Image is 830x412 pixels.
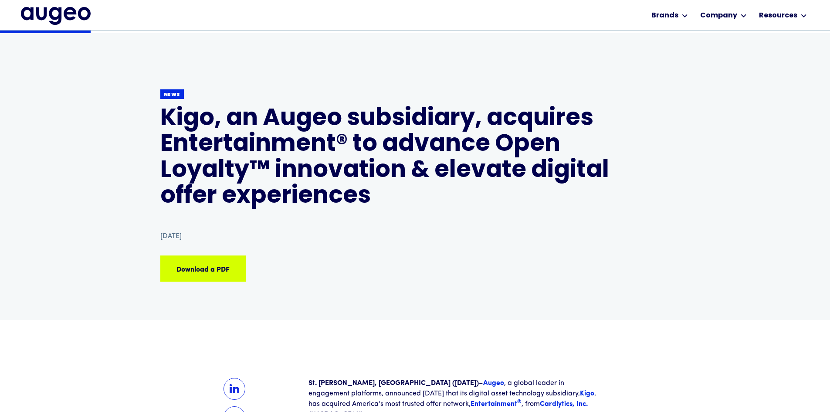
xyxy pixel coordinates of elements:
[308,380,479,387] strong: St. [PERSON_NAME], [GEOGRAPHIC_DATA] ([DATE])
[21,7,91,24] a: home
[471,401,522,408] strong: Entertainment
[160,231,182,242] div: [DATE]
[164,92,181,98] div: News
[651,10,678,21] div: Brands
[580,390,594,397] a: Kigo
[759,10,797,21] div: Resources
[700,10,737,21] div: Company
[540,401,588,408] a: Cardlytics, Inc.
[517,399,522,405] sup: ®
[160,255,246,282] a: Download a PDF
[483,380,504,387] a: Augeo
[21,7,91,24] img: Augeo's full logo in midnight blue.
[471,401,522,408] a: Entertainment®
[160,106,670,210] h1: Kigo, an Augeo subsidiary, acquires Entertainment® to advance Open Loyalty™ innovation & elevate ...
